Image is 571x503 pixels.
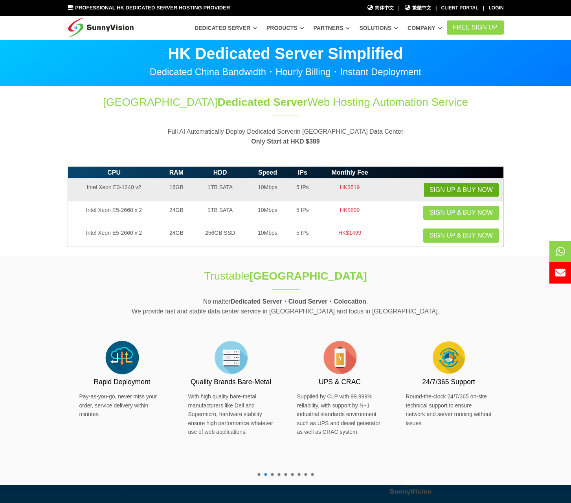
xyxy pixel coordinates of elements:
a: 简体中文 [367,4,394,12]
a: FREE Sign Up [447,20,504,35]
td: 5 IPs [288,201,318,224]
p: Pay-as-you-go, never miss your order, service delivery within minutes. [79,392,165,418]
a: Sign up & Buy Now [423,206,499,220]
td: 16GB [160,179,193,201]
a: Sign up & Buy Now [423,228,499,243]
strong: Dedicated Server・Cloud Server・Colocation [231,298,366,305]
h3: Quality Brands Bare-Metal [188,377,274,387]
a: Client Portal [441,5,479,11]
p: Supplied by CLP with 99.999% reliability, with support by N+1 industrial standards environment su... [297,392,383,436]
a: Products [266,21,304,35]
img: flat-server-alt.png [211,338,251,377]
th: Speed [248,166,288,179]
img: flat-cog-cycle.png [429,338,468,377]
td: 10Mbps [248,179,288,201]
td: Intel Xeon E5-2660 x 2 [68,224,160,247]
p: No matter . We provide fast and stable data center service in [GEOGRAPHIC_DATA] and focus in [GEO... [68,297,504,317]
li: | [435,4,437,12]
strong: Only Start at HKD $389 [251,138,319,145]
a: Partners [314,21,350,35]
td: 5 IPs [288,179,318,201]
td: 1TB SATA [193,201,248,224]
h3: 24/7/365 Support [406,377,492,387]
span: Professional HK Dedicated Server Hosting Provider [75,5,230,11]
p: With high quality bare-metal manufacturers like Dell and Supermicro, hardware stability ensure hi... [188,392,274,436]
h3: Rapid Deployment [79,377,165,387]
td: 10Mbps [248,201,288,224]
h1: Trustable [155,268,417,284]
h3: UPS & CRAC [297,377,383,387]
p: Full AI Automatically Deploy Dedicated Serverin [GEOGRAPHIC_DATA] Data Center [68,127,504,147]
td: 24GB [160,224,193,247]
a: Sign up & Buy Now [423,183,499,197]
strong: [GEOGRAPHIC_DATA] [250,270,367,282]
li: | [483,4,484,12]
a: Company [408,21,442,35]
p: Dedicated China Bandwidth・Hourly Billing・Instant Deployment [68,67,504,77]
td: Intel Xeon E3-1240 v2 [68,179,160,201]
p: Round-the-clock 24/7/365 on-site technical support to ensure network and server running without i... [406,392,492,427]
a: Dedicated Server [195,21,257,35]
img: flat-battery.png [320,338,360,377]
td: HK$1499 [318,224,382,247]
li: | [398,4,399,12]
p: HK Dedicated Server Simplified [68,46,504,61]
th: IPs [288,166,318,179]
td: HK$519 [318,179,382,201]
td: 256GB SSD [193,224,248,247]
a: Login [489,5,504,11]
a: 繁體中文 [404,4,431,12]
th: CPU [68,166,160,179]
img: flat-cloud-in-out.png [103,338,142,377]
td: 1TB SATA [193,179,248,201]
th: RAM [160,166,193,179]
h1: [GEOGRAPHIC_DATA] Web Hosting Automation Service [68,94,504,110]
span: Dedicated Server [217,96,307,108]
td: HK$899 [318,201,382,224]
td: 10Mbps [248,224,288,247]
th: Monthly Fee [318,166,382,179]
th: HDD [193,166,248,179]
td: 24GB [160,201,193,224]
a: Solutions [359,21,398,35]
td: Intel Xeon E5-2660 x 2 [68,201,160,224]
td: 5 IPs [288,224,318,247]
